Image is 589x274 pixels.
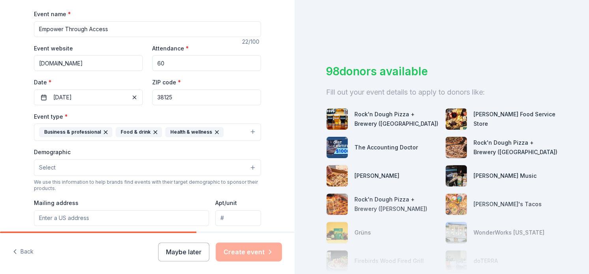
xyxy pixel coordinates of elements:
[34,113,68,121] label: Event type
[34,210,209,226] input: Enter a US address
[34,148,71,156] label: Demographic
[158,242,209,261] button: Maybe later
[354,110,439,129] div: Rock'n Dough Pizza + Brewery ([GEOGRAPHIC_DATA])
[34,55,143,71] input: https://www...
[34,45,73,52] label: Event website
[34,159,261,176] button: Select
[39,127,112,137] div: Business & professional
[473,138,558,157] div: Rock'n Dough Pizza + Brewery ([GEOGRAPHIC_DATA])
[39,163,56,172] span: Select
[152,78,181,86] label: ZIP code
[215,199,237,207] label: Apt/unit
[13,244,34,260] button: Back
[152,89,261,105] input: 12345 (U.S. only)
[34,123,261,141] button: Business & professionalFood & drinkHealth & wellness
[34,78,143,86] label: Date
[326,137,348,158] img: photo for The Accounting Doctor
[34,179,261,192] div: We use this information to help brands find events with their target demographic to sponsor their...
[215,210,261,226] input: #
[152,55,261,71] input: 20
[34,89,143,105] button: [DATE]
[473,171,537,181] div: [PERSON_NAME] Music
[326,86,557,99] div: Fill out your event details to apply to donors like:
[34,10,71,18] label: Event name
[354,143,418,152] div: The Accounting Doctor
[445,165,467,186] img: photo for Alfred Music
[326,165,348,186] img: photo for Casey's
[34,199,78,207] label: Mailing address
[242,37,261,47] div: 22 /100
[445,137,467,158] img: photo for Rock'n Dough Pizza + Brewery (Germantown)
[116,127,162,137] div: Food & drink
[326,108,348,130] img: photo for Rock'n Dough Pizza + Brewery (Orleans Station)
[152,45,189,52] label: Attendance
[473,110,558,129] div: [PERSON_NAME] Food Service Store
[354,171,399,181] div: [PERSON_NAME]
[445,108,467,130] img: photo for Gordon Food Service Store
[326,63,557,80] div: 98 donors available
[165,127,224,137] div: Health & wellness
[34,21,261,37] input: Spring Fundraiser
